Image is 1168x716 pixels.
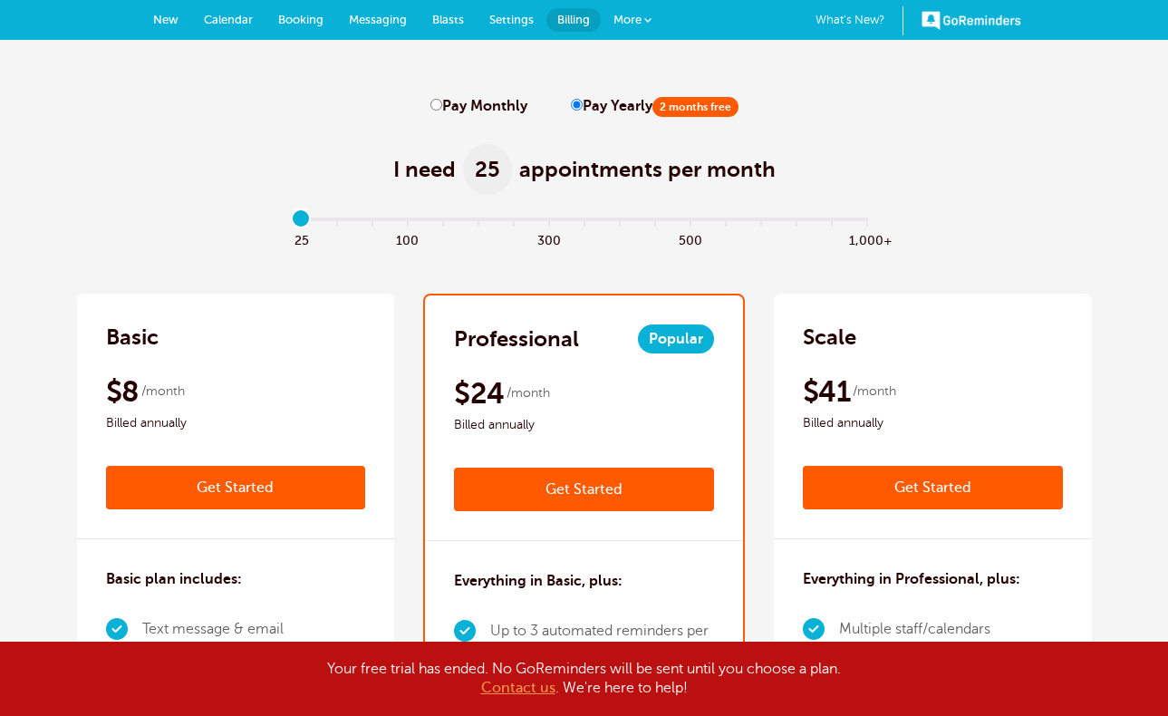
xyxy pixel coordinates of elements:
[803,466,1063,509] a: Get Started
[106,373,140,410] span: $8
[106,568,242,590] h3: Basic plan includes:
[853,381,896,402] span: /month
[816,6,903,35] a: What's New?
[803,323,856,352] h2: Scale
[153,13,179,26] span: New
[672,228,708,249] span: 500
[546,8,601,32] a: Billing
[106,412,366,434] span: Billed annually
[463,144,512,195] span: 25
[803,568,1020,590] h3: Everything in Professional, plus:
[571,99,583,111] input: Pay Yearly2 months free
[454,324,579,353] h2: Professional
[141,381,185,402] span: /month
[284,228,319,249] span: 25
[507,382,550,404] span: /month
[519,155,776,184] span: appointments per month
[432,13,464,26] span: Blasts
[454,468,714,511] a: Get Started
[638,324,714,353] span: Popular
[390,228,425,249] span: 100
[142,612,366,669] li: Text message & email appointment reminders
[849,228,884,249] span: 1,000+
[803,373,850,410] span: $41
[430,99,442,111] input: Pay Monthly
[531,228,566,249] span: 300
[106,466,366,509] a: Get Started
[652,97,738,117] span: 2 months free
[454,570,623,592] h3: Everything in Basic, plus:
[278,13,323,26] span: Booking
[106,323,159,352] h2: Basic
[557,13,590,26] span: Billing
[204,13,253,26] span: Calendar
[131,660,1038,698] div: Your free trial has ended. No GoReminders will be sent until you choose a plan. . We're here to h...
[489,13,534,26] span: Settings
[430,98,527,115] label: Pay Monthly
[571,98,738,115] label: Pay Yearly
[393,155,456,184] span: I need
[454,375,504,411] span: $24
[613,13,642,26] span: More
[349,13,407,26] span: Messaging
[481,680,555,696] a: Contact us
[839,612,1063,669] li: Multiple staff/calendars (unlimited)
[803,412,1063,434] span: Billed annually
[454,414,714,436] span: Billed annually
[490,614,714,671] li: Up to 3 automated reminders per appointment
